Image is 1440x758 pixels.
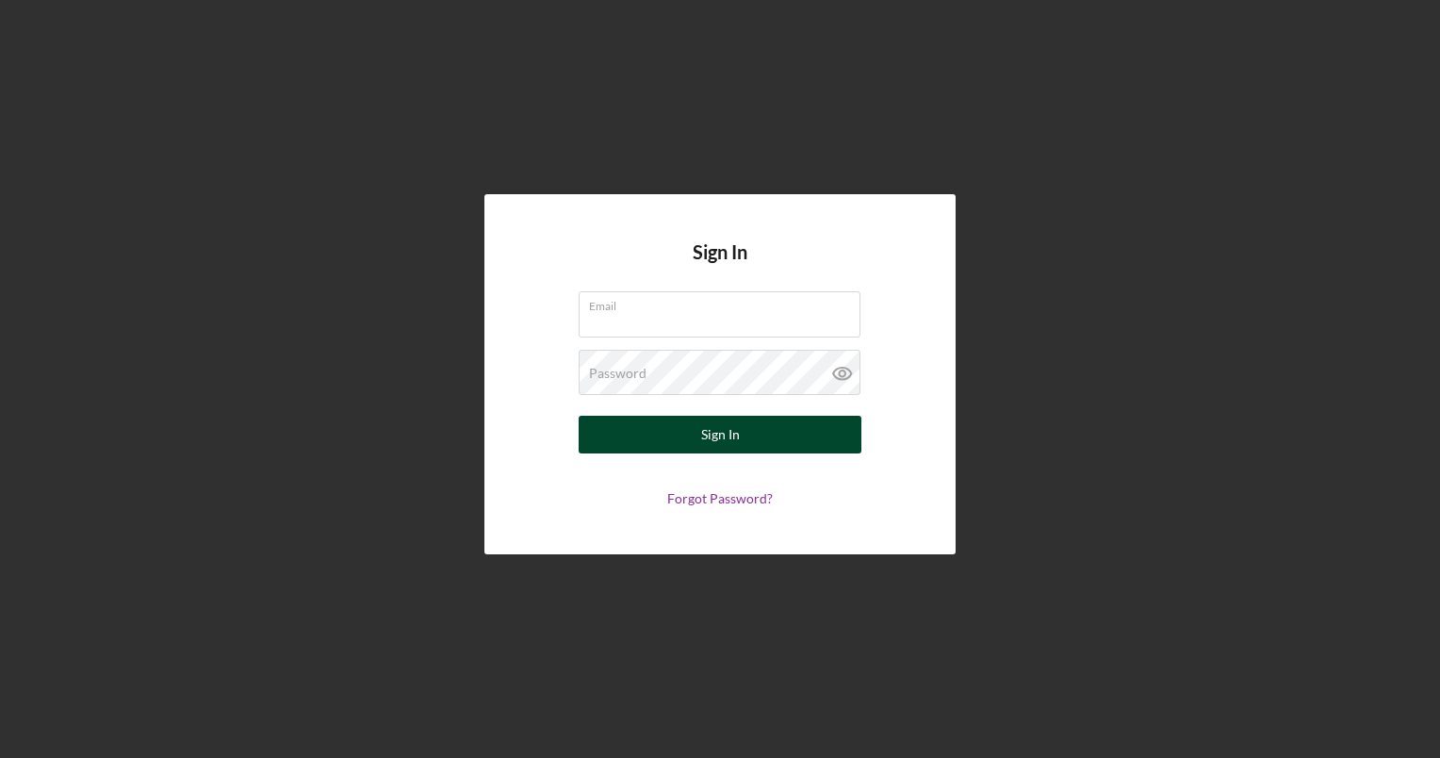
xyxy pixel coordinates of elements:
[667,490,773,506] a: Forgot Password?
[693,241,747,291] h4: Sign In
[701,416,740,453] div: Sign In
[589,292,860,313] label: Email
[579,416,861,453] button: Sign In
[589,366,646,381] label: Password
